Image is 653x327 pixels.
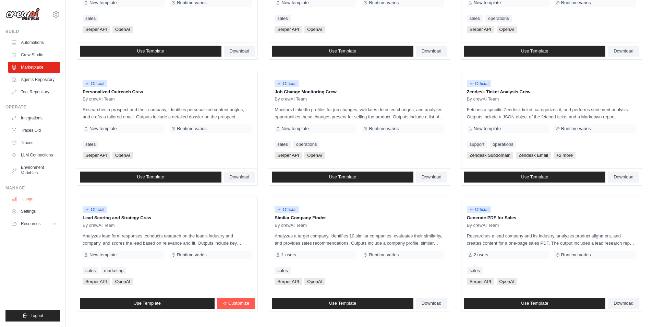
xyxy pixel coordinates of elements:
span: +2 more [554,152,576,159]
span: Use Template [329,301,356,306]
a: sales [467,267,483,274]
a: Traces [8,137,60,148]
span: Use Template [137,48,164,54]
span: OpenAI [497,26,517,33]
span: Official [83,206,107,213]
span: Download [422,174,442,180]
a: Tool Repository [8,86,60,97]
a: operations [485,15,512,22]
a: Use Template [464,298,606,309]
span: Use Template [521,174,548,180]
div: Build [5,29,60,34]
span: Use Template [137,174,164,180]
a: Integrations [8,113,60,124]
a: Environment Variables [8,162,60,178]
p: Lead Scoring and Strategy Crew [83,214,252,221]
a: sales [467,15,483,22]
span: Runtime varies [561,252,591,258]
p: Fetches a specific Zendesk ticket, categorizes it, and performs sentiment analysis. Outputs inclu... [467,106,636,120]
span: By crewAI Team [83,96,115,102]
button: Logout [5,310,60,322]
span: Customize [228,301,249,306]
span: Official [467,206,492,213]
a: sales [83,267,98,274]
span: OpenAI [304,26,325,33]
span: Resources [21,221,40,226]
a: Use Template [80,172,221,183]
a: Automations [8,37,60,48]
span: New template [89,252,117,258]
span: 2 users [474,252,488,258]
span: Use Template [134,301,161,306]
a: Settings [8,206,60,217]
p: Similar Company Finder [275,214,444,221]
a: LLM Connections [8,150,60,161]
p: Analyzes a target company, identifies 10 similar companies, evaluates their similarity, and provi... [275,232,444,247]
span: Zendesk Subdomain [467,152,513,159]
a: Use Template [272,298,413,309]
span: Logout [31,313,43,318]
a: Download [224,46,255,57]
span: OpenAI [497,278,517,285]
span: Serper API [83,26,110,33]
a: Traces Old [8,125,60,136]
span: Download [614,174,633,180]
span: Serper API [467,278,494,285]
span: Serper API [275,278,302,285]
p: Zendesk Ticket Analysis Crew [467,89,636,95]
span: Serper API [275,152,302,159]
a: Use Template [80,46,221,57]
span: Runtime varies [561,126,591,131]
span: Download [422,48,442,54]
a: Download [608,298,639,309]
span: OpenAI [304,152,325,159]
a: support [467,141,487,148]
a: sales [275,15,290,22]
div: Manage [5,185,60,191]
span: Official [275,80,299,87]
span: OpenAI [112,26,133,33]
span: By crewAI Team [275,223,307,228]
span: By crewAI Team [83,223,115,228]
a: sales [275,267,290,274]
span: By crewAI Team [467,223,499,228]
a: Use Template [80,298,215,309]
p: Researches a prospect and their company, identifies personalized content angles, and crafts a tai... [83,106,252,120]
a: Use Template [272,46,413,57]
span: Official [275,206,299,213]
a: sales [275,141,290,148]
p: Researches a lead company and its industry, analyzes product alignment, and creates content for a... [467,232,636,247]
span: Official [83,80,107,87]
p: Personalized Outreach Crew [83,89,252,95]
span: By crewAI Team [467,96,499,102]
a: Use Template [464,172,606,183]
span: Download [422,301,442,306]
span: New template [89,126,117,131]
a: Customize [217,298,255,309]
span: Use Template [521,48,548,54]
span: Download [614,48,633,54]
span: By crewAI Team [275,96,307,102]
a: operations [293,141,320,148]
a: marketing [101,267,126,274]
span: Runtime varies [177,252,207,258]
a: Download [416,172,447,183]
span: Runtime varies [369,126,399,131]
span: Download [230,174,250,180]
img: Logo [5,8,40,21]
a: Download [416,298,447,309]
a: Crew Studio [8,49,60,60]
a: Marketplace [8,62,60,73]
span: Runtime varies [369,252,399,258]
a: Use Template [272,172,413,183]
span: New template [474,126,501,131]
span: Official [467,80,492,87]
a: Download [224,172,255,183]
span: Use Template [521,301,548,306]
a: Usage [9,194,61,205]
p: Analyzes lead form responses, conducts research on the lead's industry and company, and scores th... [83,232,252,247]
span: Serper API [83,278,110,285]
p: Job Change Monitoring Crew [275,89,444,95]
span: Zendesk Email [516,152,551,159]
a: Download [608,172,639,183]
